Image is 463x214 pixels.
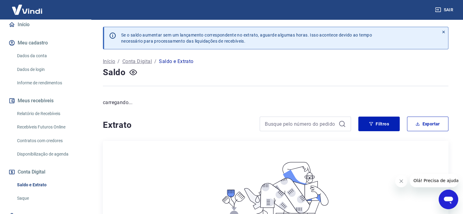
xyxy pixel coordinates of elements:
[7,94,84,107] button: Meus recebíveis
[15,50,84,62] a: Dados da conta
[15,121,84,133] a: Recebíveis Futuros Online
[407,117,448,131] button: Exportar
[15,135,84,147] a: Contratos com credores
[15,148,84,160] a: Disponibilização de agenda
[395,175,407,187] iframe: Fechar mensagem
[15,192,84,205] a: Saque
[122,58,152,65] a: Conta Digital
[15,107,84,120] a: Relatório de Recebíveis
[159,58,193,65] p: Saldo e Extrato
[118,58,120,65] p: /
[15,63,84,76] a: Dados de login
[410,174,458,187] iframe: Mensagem da empresa
[439,190,458,209] iframe: Botão para abrir a janela de mensagens
[434,4,456,16] button: Sair
[121,32,372,44] p: Se o saldo aumentar sem um lançamento correspondente no extrato, aguarde algumas horas. Isso acon...
[7,0,47,19] img: Vindi
[7,36,84,50] button: Meu cadastro
[4,4,51,9] span: Olá! Precisa de ajuda?
[15,179,84,191] a: Saldo e Extrato
[7,165,84,179] button: Conta Digital
[265,119,336,128] input: Busque pelo número do pedido
[103,58,115,65] a: Início
[358,117,400,131] button: Filtros
[7,18,84,31] a: Início
[103,119,252,131] h4: Extrato
[103,66,126,79] h4: Saldo
[154,58,156,65] p: /
[103,99,448,106] p: carregando...
[15,77,84,89] a: Informe de rendimentos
